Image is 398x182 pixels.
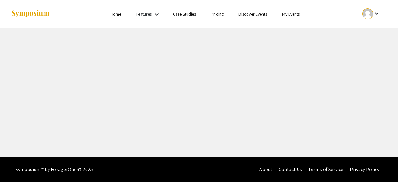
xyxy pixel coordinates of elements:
a: Features [136,11,152,17]
mat-icon: Expand Features list [153,11,160,18]
a: Case Studies [173,11,196,17]
img: Symposium by ForagerOne [11,10,50,18]
button: Expand account dropdown [356,7,387,21]
div: Symposium™ by ForagerOne © 2025 [16,157,93,182]
a: Privacy Policy [350,166,379,173]
a: About [259,166,272,173]
a: Home [111,11,121,17]
a: Discover Events [238,11,267,17]
a: My Events [282,11,300,17]
a: Pricing [211,11,224,17]
a: Contact Us [279,166,302,173]
a: Terms of Service [308,166,344,173]
mat-icon: Expand account dropdown [373,10,381,17]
